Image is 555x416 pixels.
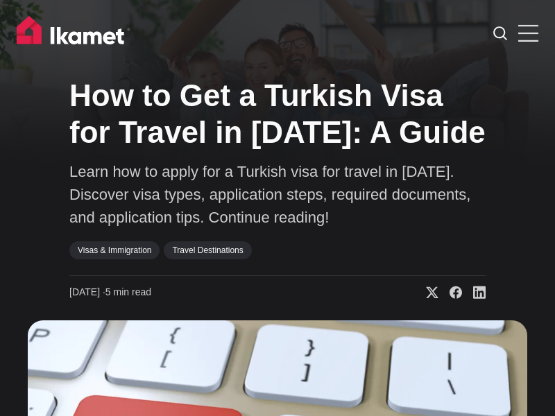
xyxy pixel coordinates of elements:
[69,241,160,259] a: Visas & Immigration
[438,286,462,300] a: Share on Facebook
[69,286,105,297] span: [DATE] ∙
[462,286,486,300] a: Share on Linkedin
[415,286,438,300] a: Share on X
[69,286,151,300] time: 5 min read
[69,160,486,229] p: Learn how to apply for a Turkish visa for travel in [DATE]. Discover visa types, application step...
[164,241,251,259] a: Travel Destinations
[69,78,486,151] h1: How to Get a Turkish Visa for Travel in [DATE]: A Guide
[17,16,130,51] img: Ikamet home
